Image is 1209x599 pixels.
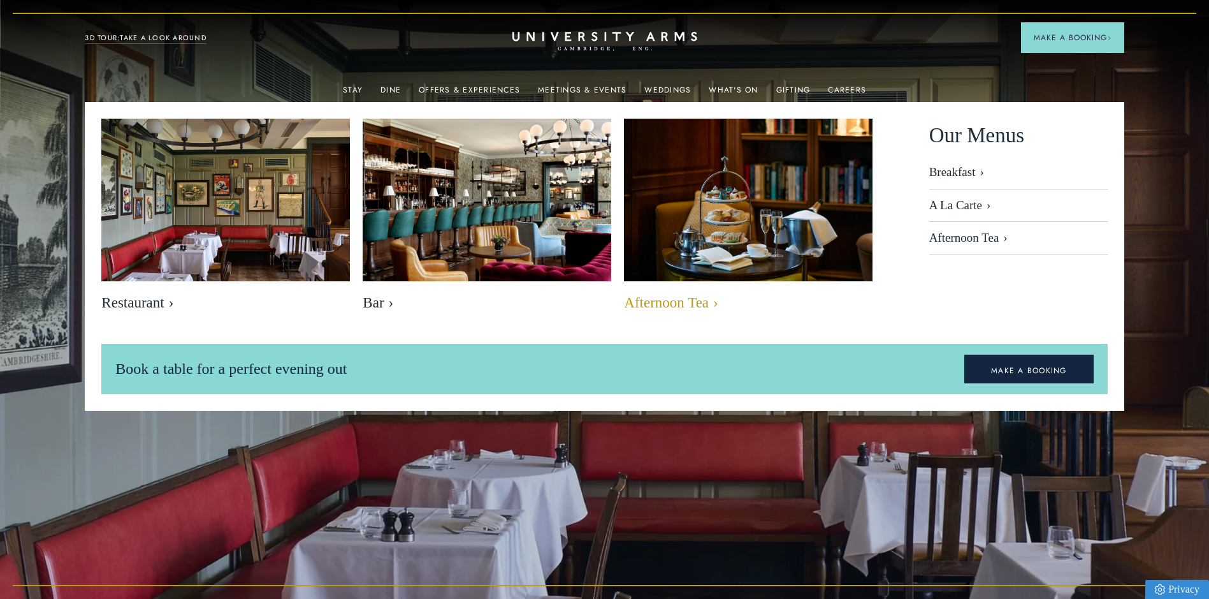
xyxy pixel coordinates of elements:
[624,119,872,318] a: image-eb2e3df6809416bccf7066a54a890525e7486f8d-2500x1667-jpg Afternoon Tea
[929,189,1108,223] a: A La Carte
[363,119,611,318] a: image-b49cb22997400f3f08bed174b2325b8c369ebe22-8192x5461-jpg Bar
[363,294,611,312] span: Bar
[512,32,697,52] a: Home
[115,360,347,377] span: Book a table for a perfect evening out
[85,33,206,44] a: 3D TOUR:TAKE A LOOK AROUND
[1034,32,1111,43] span: Make a Booking
[929,222,1108,255] a: Afternoon Tea
[1021,22,1124,53] button: Make a BookingArrow icon
[709,85,758,102] a: What's On
[363,119,611,285] img: image-b49cb22997400f3f08bed174b2325b8c369ebe22-8192x5461-jpg
[929,165,1108,189] a: Breakfast
[380,85,401,102] a: Dine
[1155,584,1165,595] img: Privacy
[964,355,1094,384] a: MAKE A BOOKING
[1145,580,1209,599] a: Privacy
[624,294,872,312] span: Afternoon Tea
[1107,36,1111,40] img: Arrow icon
[929,119,1024,152] span: Our Menus
[776,85,811,102] a: Gifting
[101,294,350,312] span: Restaurant
[419,85,520,102] a: Offers & Experiences
[101,119,350,318] a: image-bebfa3899fb04038ade422a89983545adfd703f7-2500x1667-jpg Restaurant
[644,85,691,102] a: Weddings
[605,106,892,297] img: image-eb2e3df6809416bccf7066a54a890525e7486f8d-2500x1667-jpg
[343,85,363,102] a: Stay
[828,85,866,102] a: Careers
[101,119,350,285] img: image-bebfa3899fb04038ade422a89983545adfd703f7-2500x1667-jpg
[538,85,626,102] a: Meetings & Events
